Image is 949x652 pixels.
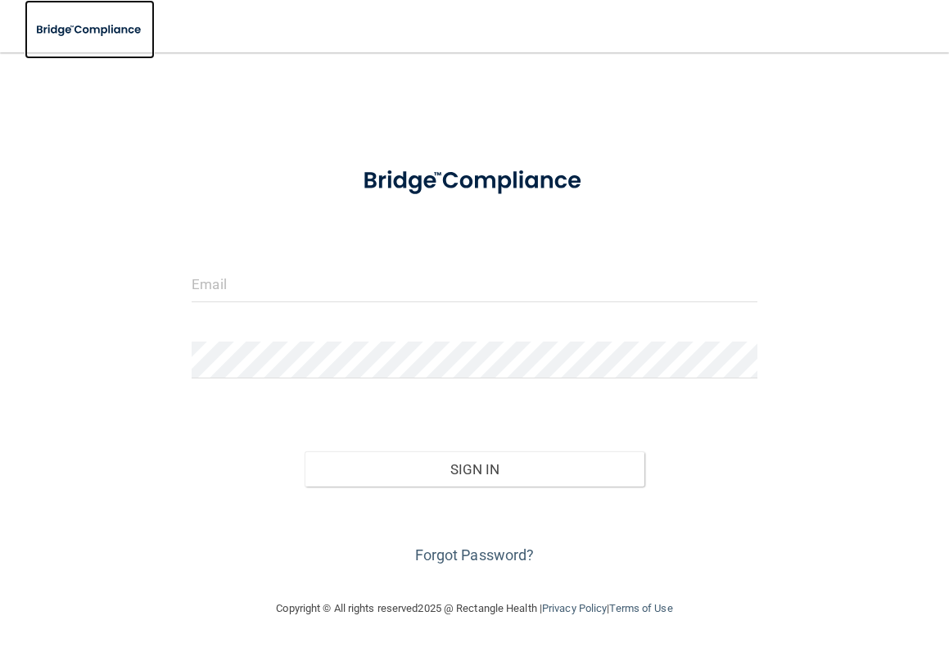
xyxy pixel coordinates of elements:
[25,13,155,47] img: bridge_compliance_login_screen.278c3ca4.svg
[176,582,774,635] div: Copyright © All rights reserved 2025 @ Rectangle Health | |
[305,451,644,487] button: Sign In
[542,602,607,614] a: Privacy Policy
[339,151,609,211] img: bridge_compliance_login_screen.278c3ca4.svg
[415,546,535,564] a: Forgot Password?
[609,602,672,614] a: Terms of Use
[192,265,757,302] input: Email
